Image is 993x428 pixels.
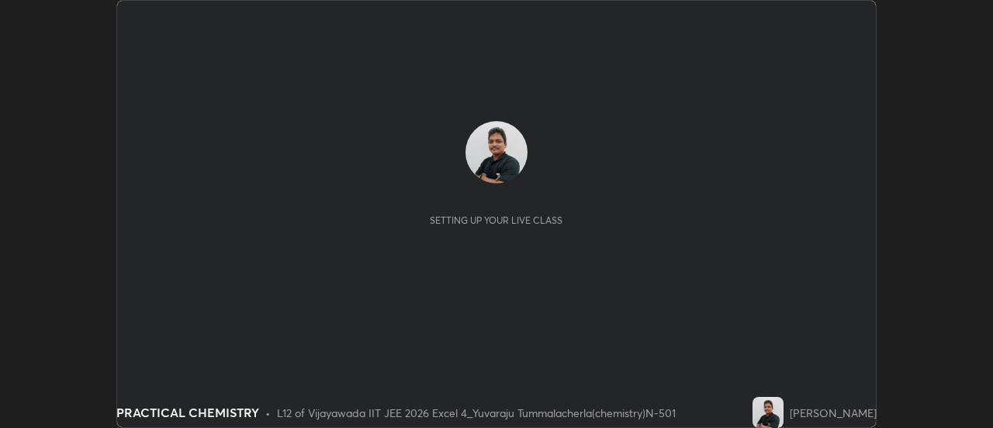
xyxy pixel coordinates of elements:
div: L12 of Vijayawada IIT JEE 2026 Excel 4_Yuvaraju Tummalacherla(chemistry)N-501 [277,405,676,421]
img: c547916ed39d4cb9837da95068f59e5d.jpg [753,397,784,428]
div: PRACTICAL CHEMISTRY [116,403,259,422]
div: [PERSON_NAME] [790,405,877,421]
div: Setting up your live class [430,214,562,226]
div: • [265,405,271,421]
img: c547916ed39d4cb9837da95068f59e5d.jpg [465,121,528,183]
